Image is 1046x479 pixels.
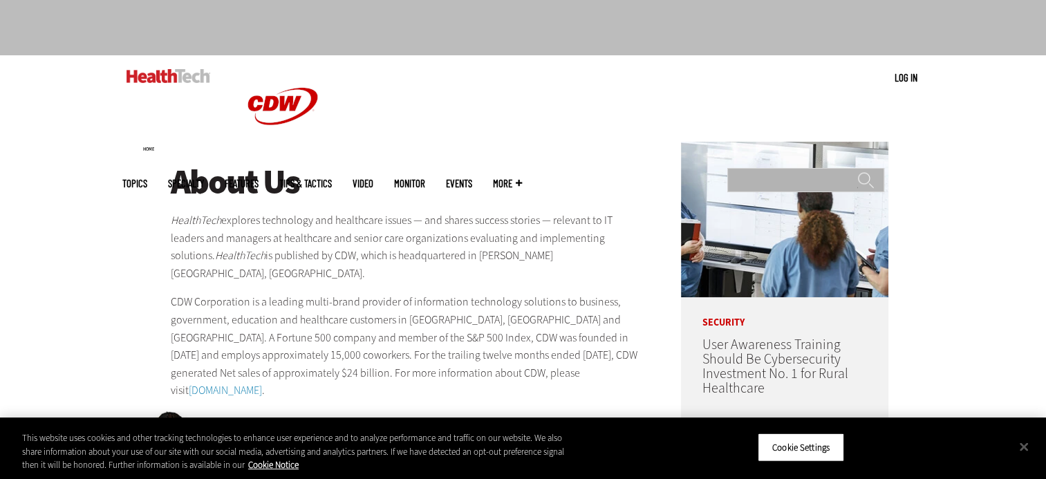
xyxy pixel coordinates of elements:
[127,69,210,83] img: Home
[171,212,645,282] p: explores technology and healthcare issues — and shares success stories — relevant to IT leaders a...
[446,178,472,189] a: Events
[225,178,259,189] a: Features
[231,55,335,158] img: Home
[493,178,522,189] span: More
[895,71,917,84] a: Log in
[215,248,265,263] em: HealthTech
[168,178,204,189] span: Specialty
[122,178,147,189] span: Topics
[895,71,917,85] div: User menu
[248,459,299,471] a: More information about your privacy
[22,431,575,472] div: This website uses cookies and other tracking technologies to enhance user experience and to analy...
[758,433,844,462] button: Cookie Settings
[702,335,848,397] a: User Awareness Training Should Be Cybersecurity Investment No. 1 for Rural Healthcare
[1009,431,1039,462] button: Close
[681,142,888,297] img: Doctors reviewing information boards
[171,293,645,400] p: CDW Corporation is a leading multi-brand provider of information technology solutions to business...
[171,213,221,227] em: HealthTech
[279,178,332,189] a: Tips & Tactics
[353,178,373,189] a: Video
[681,297,888,328] p: Security
[231,147,335,161] a: CDW
[394,178,425,189] a: MonITor
[189,383,262,397] a: [DOMAIN_NAME]
[143,411,198,466] img: Ricky Ribeiro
